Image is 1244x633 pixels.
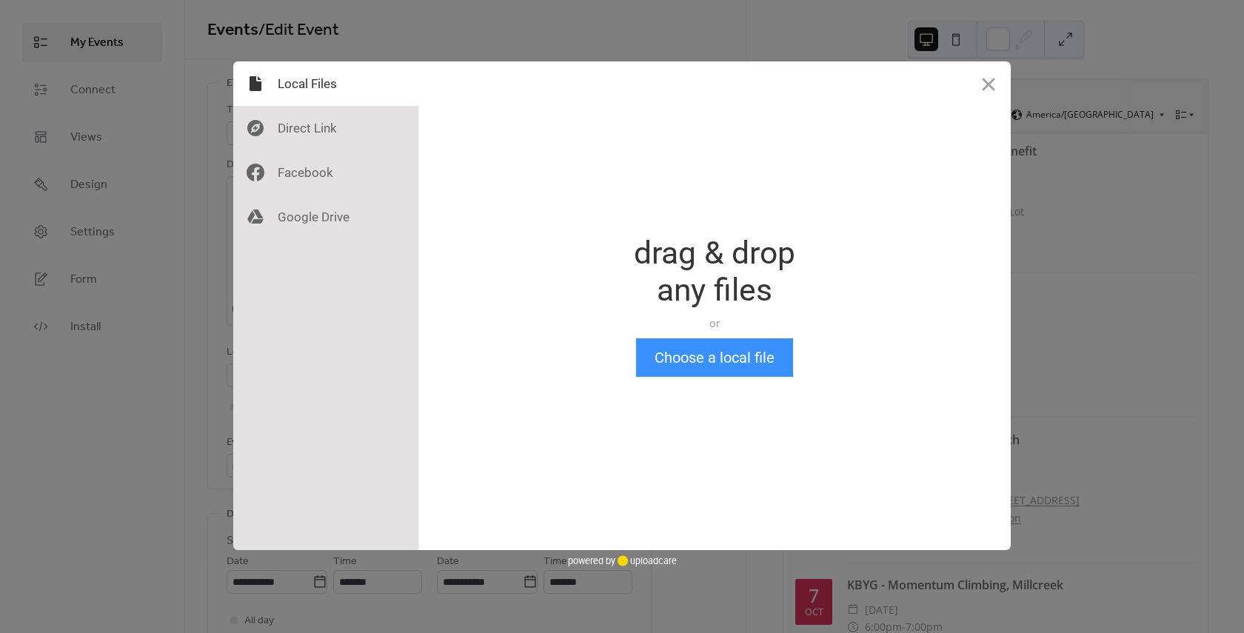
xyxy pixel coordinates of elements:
div: or [634,316,795,331]
div: Direct Link [233,106,418,150]
div: Google Drive [233,195,418,239]
button: Close [966,61,1011,106]
div: Local Files [233,61,418,106]
div: Facebook [233,150,418,195]
div: drag & drop any files [634,235,795,309]
div: powered by [568,550,677,572]
a: uploadcare [615,555,677,566]
button: Choose a local file [636,338,793,377]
